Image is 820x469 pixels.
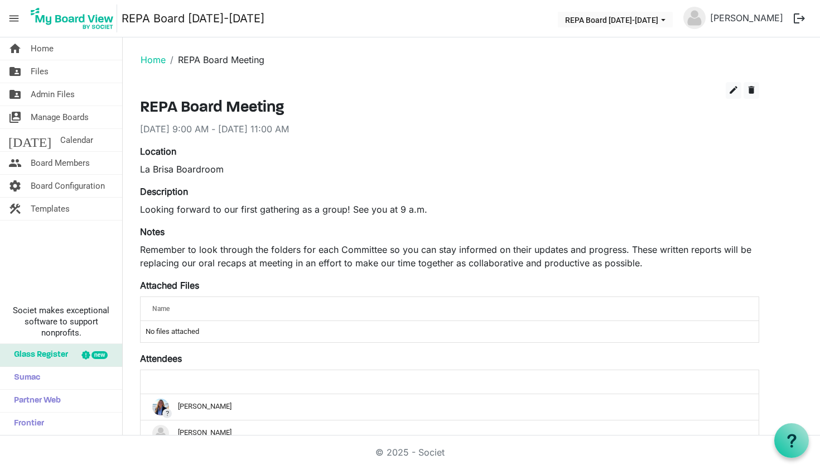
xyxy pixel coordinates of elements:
span: menu [3,8,25,29]
a: [PERSON_NAME] [706,7,788,29]
span: Societ makes exceptional software to support nonprofits. [5,305,117,338]
img: no-profile-picture.svg [683,7,706,29]
span: folder_shared [8,83,22,106]
label: Attendees [140,352,182,365]
span: [DATE] [8,129,51,151]
td: ?Dana Martorella is template cell column header [141,420,759,446]
span: edit [729,85,739,95]
h3: REPA Board Meeting [140,99,759,118]
a: Home [141,54,166,65]
span: Sumac [8,367,40,389]
div: new [91,351,108,359]
span: Manage Boards [31,106,89,128]
span: Files [31,60,49,83]
label: Description [140,185,188,198]
img: GVxojR11xs49XgbNM-sLDDWjHKO122yGBxu-5YQX9yr1ADdzlG6A4r0x0F6G_grEQxj0HNV2lcBeFAaywZ0f2A_thumb.png [152,399,169,415]
td: No files attached [141,321,759,342]
span: Admin Files [31,83,75,106]
span: Calendar [60,129,93,151]
span: switch_account [8,106,22,128]
span: settings [8,175,22,197]
span: Glass Register [8,344,68,366]
button: delete [744,82,759,99]
label: Attached Files [140,279,199,292]
span: folder_shared [8,60,22,83]
li: REPA Board Meeting [166,53,264,66]
span: Templates [31,198,70,220]
button: edit [726,82,741,99]
img: no-profile-picture.svg [152,425,169,442]
p: Remember to look through the folders for each Committee so you can stay informed on their updates... [140,243,759,270]
span: Board Configuration [31,175,105,197]
a: REPA Board [DATE]-[DATE] [122,7,264,30]
td: ?Amy Brown is template cell column header [141,394,759,420]
span: Home [31,37,54,60]
span: Name [152,305,170,313]
div: [PERSON_NAME] [152,425,747,442]
span: Board Members [31,152,90,174]
span: ? [162,409,172,418]
img: My Board View Logo [27,4,117,32]
div: [DATE] 9:00 AM - [DATE] 11:00 AM [140,122,759,136]
a: My Board View Logo [27,4,122,32]
p: Looking forward to our first gathering as a group! See you at 9 a.m. [140,203,759,216]
span: Frontier [8,413,44,435]
span: construction [8,198,22,220]
label: Location [140,145,176,158]
span: delete [746,85,756,95]
span: home [8,37,22,60]
div: [PERSON_NAME] [152,399,747,415]
button: REPA Board 2025-2026 dropdownbutton [558,12,673,27]
button: logout [788,7,811,30]
div: La Brisa Boardroom [140,162,759,176]
span: people [8,152,22,174]
a: © 2025 - Societ [375,447,445,458]
label: Notes [140,225,165,238]
span: Partner Web [8,390,61,412]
